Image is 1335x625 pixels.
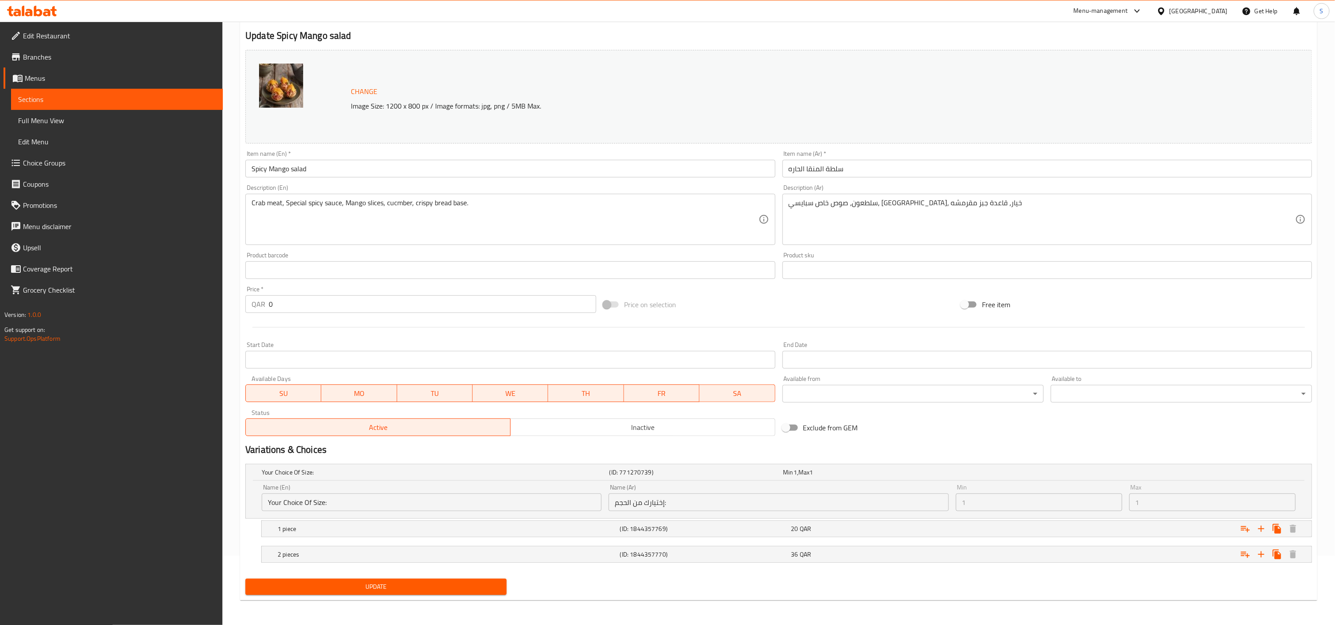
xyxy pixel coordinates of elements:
[249,421,507,434] span: Active
[4,333,60,344] a: Support.OpsPlatform
[262,468,606,477] h5: Your Choice Of Size:
[321,384,397,402] button: MO
[1237,521,1253,537] button: Add choice group
[252,581,500,592] span: Update
[23,158,216,168] span: Choice Groups
[703,387,771,400] span: SA
[800,549,811,560] span: QAR
[1253,546,1269,562] button: Add new choice
[783,468,954,477] div: ,
[325,387,393,400] span: MO
[510,418,775,436] button: Inactive
[4,237,223,258] a: Upsell
[397,384,473,402] button: TU
[278,524,617,533] h5: 1 piece
[514,421,772,434] span: Inactive
[262,493,602,511] input: Enter name En
[476,387,545,400] span: WE
[552,387,620,400] span: TH
[620,524,788,533] h5: (ID: 1844357769)
[793,467,797,478] span: 1
[810,467,813,478] span: 1
[791,549,798,560] span: 36
[782,261,1312,279] input: Please enter product sku
[1320,6,1324,16] span: S
[473,384,548,402] button: WE
[351,85,377,98] span: Change
[252,299,265,309] p: QAR
[246,464,1312,480] div: Expand
[620,550,788,559] h5: (ID: 1844357770)
[1051,385,1312,403] div: ​
[23,221,216,232] span: Menu disclaimer
[4,46,223,68] a: Branches
[624,384,699,402] button: FR
[609,468,780,477] h5: (ID: 771270739)
[11,89,223,110] a: Sections
[18,94,216,105] span: Sections
[347,101,1127,111] p: Image Size: 1200 x 800 px / Image formats: jpg, png / 5MB Max.
[4,279,223,301] a: Grocery Checklist
[4,173,223,195] a: Coupons
[609,493,948,511] input: Enter name Ar
[1237,546,1253,562] button: Add choice group
[1253,521,1269,537] button: Add new choice
[782,160,1312,177] input: Enter name Ar
[4,68,223,89] a: Menus
[1285,546,1301,562] button: Delete 2 pieces
[245,418,511,436] button: Active
[1285,521,1301,537] button: Delete 1 piece
[4,309,26,320] span: Version:
[269,295,596,313] input: Please enter price
[23,242,216,253] span: Upsell
[4,195,223,216] a: Promotions
[783,467,793,478] span: Min
[1269,546,1285,562] button: Clone new choice
[262,546,1312,562] div: Expand
[23,200,216,211] span: Promotions
[1074,6,1128,16] div: Menu-management
[1170,6,1228,16] div: [GEOGRAPHIC_DATA]
[259,64,303,108] img: Spicy_Mango_Salad637782026135366978.jpg
[23,52,216,62] span: Branches
[23,264,216,274] span: Coverage Report
[624,299,676,310] span: Price on selection
[245,29,1312,42] h2: Update Spicy Mango salad
[11,131,223,152] a: Edit Menu
[23,285,216,295] span: Grocery Checklist
[245,579,507,595] button: Update
[18,136,216,147] span: Edit Menu
[4,258,223,279] a: Coverage Report
[11,110,223,131] a: Full Menu View
[262,521,1312,537] div: Expand
[782,385,1044,403] div: ​
[1269,521,1285,537] button: Clone new choice
[401,387,469,400] span: TU
[23,30,216,41] span: Edit Restaurant
[4,324,45,335] span: Get support on:
[278,550,617,559] h5: 2 pieces
[27,309,41,320] span: 1.0.0
[791,523,798,535] span: 20
[245,160,775,177] input: Enter name En
[347,83,381,101] button: Change
[23,179,216,189] span: Coupons
[4,152,223,173] a: Choice Groups
[18,115,216,126] span: Full Menu View
[4,216,223,237] a: Menu disclaimer
[252,199,758,241] textarea: Crab meat, Special spicy sauce, Mango slices, cucmber, crispy bread base.
[789,199,1295,241] textarea: سلطعون، صوص خاص سبايسي، [GEOGRAPHIC_DATA]، خيار، قاعدة جبز مقرمشه
[245,384,321,402] button: SU
[803,422,858,433] span: Exclude from GEM
[548,384,624,402] button: TH
[982,299,1010,310] span: Free item
[245,443,1312,456] h2: Variations & Choices
[699,384,775,402] button: SA
[4,25,223,46] a: Edit Restaurant
[800,523,811,535] span: QAR
[798,467,809,478] span: Max
[249,387,318,400] span: SU
[628,387,696,400] span: FR
[245,261,775,279] input: Please enter product barcode
[25,73,216,83] span: Menus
